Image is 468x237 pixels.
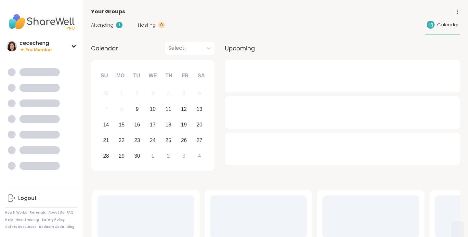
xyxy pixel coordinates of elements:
[197,105,202,113] div: 13
[178,69,192,83] div: Fr
[165,136,171,145] div: 25
[177,102,191,116] div: Choose Friday, September 12th, 2025
[136,89,139,98] div: 2
[181,120,187,129] div: 19
[115,149,129,163] div: Choose Monday, September 29th, 2025
[16,217,39,222] a: Host Training
[97,69,111,83] div: Su
[192,118,206,132] div: Choose Saturday, September 20th, 2025
[146,118,160,132] div: Choose Wednesday, September 17th, 2025
[48,210,64,215] a: About Us
[151,151,154,160] div: 1
[177,149,191,163] div: Choose Friday, October 3rd, 2025
[167,89,170,98] div: 4
[198,89,201,98] div: 6
[103,136,109,145] div: 21
[197,120,202,129] div: 20
[115,118,129,132] div: Choose Monday, September 15th, 2025
[134,120,140,129] div: 16
[99,118,113,132] div: Choose Sunday, September 14th, 2025
[151,89,154,98] div: 3
[115,87,129,101] div: Not available Monday, September 1st, 2025
[162,118,175,132] div: Choose Thursday, September 18th, 2025
[138,22,156,29] span: Hosting
[182,89,185,98] div: 5
[194,69,208,83] div: Sa
[136,105,139,113] div: 9
[119,120,124,129] div: 15
[120,105,123,113] div: 8
[134,151,140,160] div: 30
[91,44,118,53] span: Calendar
[99,149,113,163] div: Choose Sunday, September 28th, 2025
[177,87,191,101] div: Not available Friday, September 5th, 2025
[130,118,144,132] div: Choose Tuesday, September 16th, 2025
[103,89,109,98] div: 31
[67,225,74,229] a: Blog
[5,210,27,215] a: How It Works
[39,225,64,229] a: Redeem Code
[19,40,52,47] div: cececheng
[198,151,201,160] div: 4
[146,133,160,147] div: Choose Wednesday, September 24th, 2025
[67,210,73,215] a: FAQ
[5,225,36,229] a: Safety Resources
[146,69,160,83] div: We
[5,217,13,222] a: Help
[192,133,206,147] div: Choose Saturday, September 27th, 2025
[177,118,191,132] div: Choose Friday, September 19th, 2025
[181,105,187,113] div: 12
[99,133,113,147] div: Choose Sunday, September 21st, 2025
[165,105,171,113] div: 11
[99,87,113,101] div: Not available Sunday, August 31st, 2025
[130,149,144,163] div: Choose Tuesday, September 30th, 2025
[30,210,46,215] a: Referrals
[158,22,165,28] div: 0
[150,136,156,145] div: 24
[103,151,109,160] div: 28
[437,21,459,28] span: Calendar
[120,89,123,98] div: 1
[5,10,78,33] img: ShareWell Nav Logo
[177,133,191,147] div: Choose Friday, September 26th, 2025
[103,120,109,129] div: 14
[134,136,140,145] div: 23
[197,136,202,145] div: 27
[225,44,255,53] span: Upcoming
[25,47,52,53] span: Pro Member
[162,102,175,116] div: Choose Thursday, September 11th, 2025
[162,87,175,101] div: Not available Thursday, September 4th, 2025
[165,120,171,129] div: 18
[6,41,17,51] img: cececheng
[192,102,206,116] div: Choose Saturday, September 13th, 2025
[91,8,125,16] span: Your Groups
[42,217,65,222] a: Safety Policy
[113,69,127,83] div: Mo
[162,69,176,83] div: Th
[162,149,175,163] div: Choose Thursday, October 2nd, 2025
[115,102,129,116] div: Not available Monday, September 8th, 2025
[146,149,160,163] div: Choose Wednesday, October 1st, 2025
[192,87,206,101] div: Not available Saturday, September 6th, 2025
[129,69,144,83] div: Tu
[192,149,206,163] div: Choose Saturday, October 4th, 2025
[182,151,185,160] div: 3
[5,191,78,206] a: Logout
[146,87,160,101] div: Not available Wednesday, September 3rd, 2025
[130,102,144,116] div: Choose Tuesday, September 9th, 2025
[150,105,156,113] div: 10
[98,86,207,164] div: month 2025-09
[99,102,113,116] div: Not available Sunday, September 7th, 2025
[105,105,108,113] div: 7
[162,133,175,147] div: Choose Thursday, September 25th, 2025
[130,133,144,147] div: Choose Tuesday, September 23rd, 2025
[91,22,113,29] span: Attending
[115,133,129,147] div: Choose Monday, September 22nd, 2025
[18,195,37,202] div: Logout
[119,151,124,160] div: 29
[167,151,170,160] div: 2
[146,102,160,116] div: Choose Wednesday, September 10th, 2025
[116,22,123,28] div: 1
[181,136,187,145] div: 26
[119,136,124,145] div: 22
